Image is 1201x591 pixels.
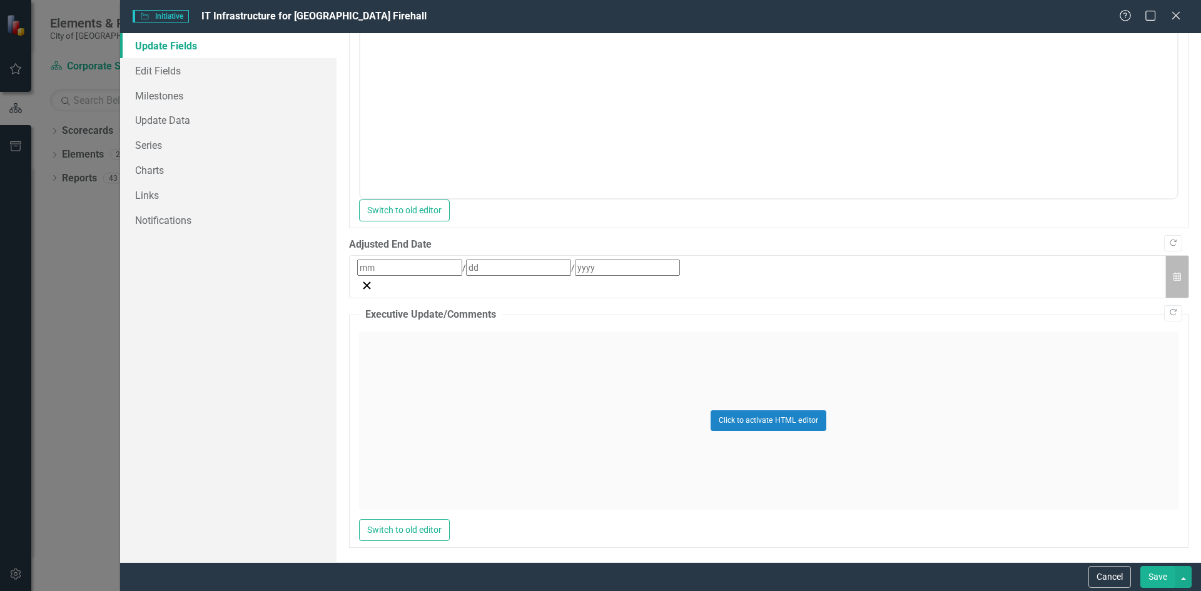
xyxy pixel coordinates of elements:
[120,108,337,133] a: Update Data
[359,519,450,541] button: Switch to old editor
[359,200,450,221] button: Switch to old editor
[357,260,462,276] input: mm
[120,58,337,83] a: Edit Fields
[120,133,337,158] a: Series
[120,33,337,58] a: Update Fields
[349,238,1188,252] div: Adjusted End Date
[120,183,337,208] a: Links
[575,260,680,276] input: yyyy
[120,208,337,233] a: Notifications
[120,158,337,183] a: Charts
[1088,566,1131,588] button: Cancel
[133,10,189,23] span: Initiative
[571,263,575,273] span: /
[201,10,427,22] span: IT Infrastructure for [GEOGRAPHIC_DATA] Firehall
[120,83,337,108] a: Milestones
[711,410,826,430] button: Click to activate HTML editor
[359,308,502,322] legend: Executive Update/Comments
[462,263,466,273] span: /
[466,260,571,276] input: dd
[1140,566,1175,588] button: Save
